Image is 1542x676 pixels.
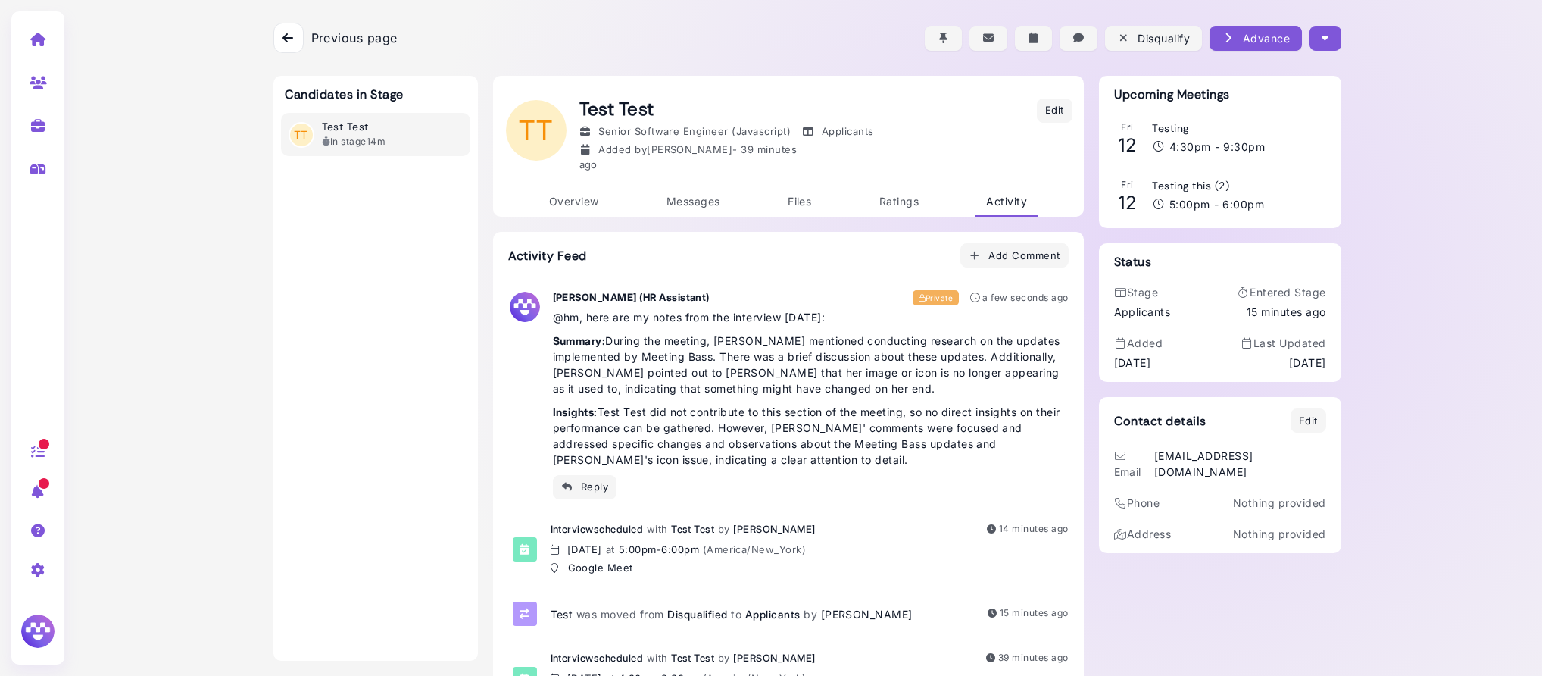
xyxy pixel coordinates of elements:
div: Reply [561,479,609,495]
span: TT [290,124,313,146]
span: Test [551,608,573,621]
time: Sep 12, 2025 [1000,607,1069,618]
h3: Activity Feed [508,249,587,263]
time: Sep 12, 2025 [998,652,1069,663]
span: Overview [549,195,599,208]
h3: Contact details [1114,414,1206,428]
h3: Testing [1152,122,1188,135]
button: Edit [1291,408,1326,433]
div: Added by [PERSON_NAME] - [579,142,807,172]
span: by [718,523,730,535]
span: was moved from [576,608,664,621]
strong: [PERSON_NAME] [733,652,815,664]
span: Files [788,195,811,208]
strong: Insights: [553,405,598,418]
div: Address [1114,526,1172,542]
strong: Test Test [671,523,714,535]
strong: Interview scheduled [551,652,644,664]
h3: Status [1114,255,1152,269]
div: Google Meet [551,559,807,577]
span: with [647,523,668,535]
span: Ratings [879,195,919,208]
time: Fri [1121,179,1133,190]
div: Stage [1114,284,1171,300]
a: Ratings [868,187,930,217]
div: - [1152,196,1318,212]
div: - [619,543,806,558]
div: Edit [1045,103,1064,118]
span: TT [506,100,567,161]
button: Advance [1210,26,1302,51]
a: Overview [538,187,610,217]
div: Phone [1114,495,1160,511]
h3: Upcoming Meetings [1114,87,1230,102]
div: Added [1114,335,1163,351]
button: Disqualify [1105,26,1202,51]
a: Previous page [273,23,398,53]
div: Advance [1222,30,1290,46]
time: 4:30pm [1169,139,1211,155]
strong: Test Test [671,652,714,664]
h1: Test Test [579,99,874,120]
span: ( America/New_York ) [703,543,807,556]
span: with [647,652,668,664]
button: Add Comment [960,243,1069,268]
div: Disqualify [1117,30,1190,46]
strong: Disqualified [667,608,728,621]
span: Messages [666,195,720,208]
strong: Applicants [745,608,801,621]
div: Entered Stage [1237,284,1326,300]
h3: Candidates in Stage [285,87,404,102]
div: Last Updated [1240,335,1325,351]
a: Activity [975,187,1038,217]
a: Files [776,187,823,217]
time: Sep 12, 2025 [999,523,1069,534]
div: Senior Software Engineer (Javascript) [579,124,791,139]
span: at [606,543,615,558]
span: by [718,652,730,664]
strong: [PERSON_NAME] [733,523,815,535]
img: Megan [19,612,57,650]
time: Fri [1121,121,1133,133]
span: [PERSON_NAME] [821,608,913,621]
span: Private [913,290,960,305]
span: Previous page [311,29,398,47]
time: Sep 12, 2025 [1247,304,1326,320]
time: [DATE] [567,543,602,556]
p: Test Test did not contribute to this section of the meeting, so no direct insights on their perfo... [553,404,1069,468]
div: [EMAIL_ADDRESS][DOMAIN_NAME] [1154,448,1326,480]
time: [DATE] [1114,355,1151,371]
h3: Test Test [322,120,369,133]
time: Sep 12, 2025 [982,292,1068,303]
time: 5:00pm [1169,196,1210,212]
time: 12 [1118,134,1138,156]
div: Edit [1299,414,1318,429]
span: to [731,608,741,621]
span: by [804,608,817,621]
time: 6:00pm [1222,196,1264,212]
span: Activity [986,195,1027,208]
div: In stage [322,135,386,149]
time: Sep 12, 2025 [579,143,798,171]
strong: [PERSON_NAME] (HR Assistant) [553,291,710,303]
strong: Interview scheduled [551,523,644,535]
a: Messages [655,187,732,217]
strong: Summary: [553,334,606,347]
button: Reply [553,475,617,499]
time: 12 [1118,192,1138,214]
div: - [1152,139,1318,155]
time: 9:30pm [1223,139,1265,155]
time: 6:00pm [661,543,699,556]
time: 2025-09-12T20:48:28.314Z [367,136,385,147]
p: @hm, here are my notes from the interview [DATE]: [553,309,1069,325]
p: During the meeting, [PERSON_NAME] mentioned conducting research on the updates implemented by Mee... [553,333,1069,396]
button: Edit [1037,99,1072,123]
div: Applicants [802,124,874,139]
div: Email [1114,448,1150,480]
time: 5:00pm [619,543,657,556]
div: Applicants [1114,304,1171,320]
p: Nothing provided [1233,495,1326,511]
h3: Testing this (2) [1152,180,1229,192]
time: [DATE] [1289,355,1326,371]
p: Nothing provided [1233,526,1326,542]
